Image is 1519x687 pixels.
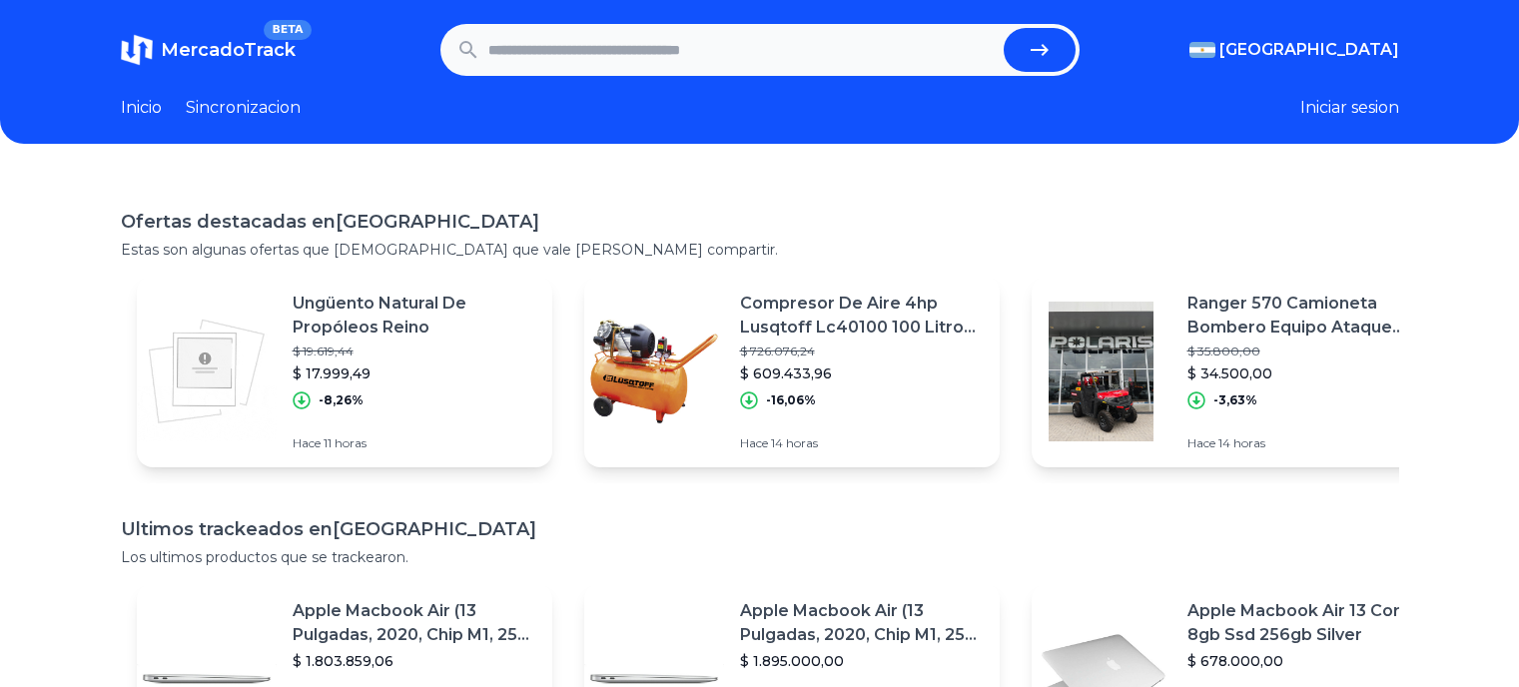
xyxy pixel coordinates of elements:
[121,34,296,66] a: MercadoTrackBETA
[584,302,724,441] img: Featured image
[1187,363,1431,383] p: $ 34.500,00
[293,363,536,383] p: $ 17.999,49
[1187,435,1431,451] p: Hace 14 horas
[740,292,984,340] p: Compresor De Aire 4hp Lusqtoff Lc40100 100 Litros Motor
[137,276,552,467] a: Featured imageUngüento Natural De Propóleos Reino$ 19.619,44$ 17.999,49-8,26%Hace 11 horas
[740,343,984,359] p: $ 726.076,24
[1032,276,1447,467] a: Featured imageRanger 570 Camioneta Bombero Equipo Ataque Rápido Incendios$ 35.800,00$ 34.500,00-3...
[1187,599,1431,647] p: Apple Macbook Air 13 Core I5 8gb Ssd 256gb Silver
[740,435,984,451] p: Hace 14 horas
[121,34,153,66] img: MercadoTrack
[584,276,1000,467] a: Featured imageCompresor De Aire 4hp Lusqtoff Lc40100 100 Litros Motor$ 726.076,24$ 609.433,96-16,...
[293,292,536,340] p: Ungüento Natural De Propóleos Reino
[1219,38,1399,62] span: [GEOGRAPHIC_DATA]
[137,302,277,441] img: Featured image
[1187,343,1431,359] p: $ 35.800,00
[740,363,984,383] p: $ 609.433,96
[1032,302,1171,441] img: Featured image
[121,515,1399,543] h1: Ultimos trackeados en [GEOGRAPHIC_DATA]
[121,208,1399,236] h1: Ofertas destacadas en [GEOGRAPHIC_DATA]
[186,96,301,120] a: Sincronizacion
[293,343,536,359] p: $ 19.619,44
[1189,42,1215,58] img: Argentina
[121,547,1399,567] p: Los ultimos productos que se trackearon.
[293,651,536,671] p: $ 1.803.859,06
[293,599,536,647] p: Apple Macbook Air (13 Pulgadas, 2020, Chip M1, 256 Gb De Ssd, 8 Gb De Ram) - Plata
[264,20,311,40] span: BETA
[1189,38,1399,62] button: [GEOGRAPHIC_DATA]
[161,39,296,61] span: MercadoTrack
[766,392,816,408] p: -16,06%
[121,240,1399,260] p: Estas son algunas ofertas que [DEMOGRAPHIC_DATA] que vale [PERSON_NAME] compartir.
[319,392,364,408] p: -8,26%
[1300,96,1399,120] button: Iniciar sesion
[1187,651,1431,671] p: $ 678.000,00
[1213,392,1257,408] p: -3,63%
[121,96,162,120] a: Inicio
[740,651,984,671] p: $ 1.895.000,00
[1187,292,1431,340] p: Ranger 570 Camioneta Bombero Equipo Ataque Rápido Incendios
[740,599,984,647] p: Apple Macbook Air (13 Pulgadas, 2020, Chip M1, 256 Gb De Ssd, 8 Gb De Ram) - Plata
[293,435,536,451] p: Hace 11 horas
